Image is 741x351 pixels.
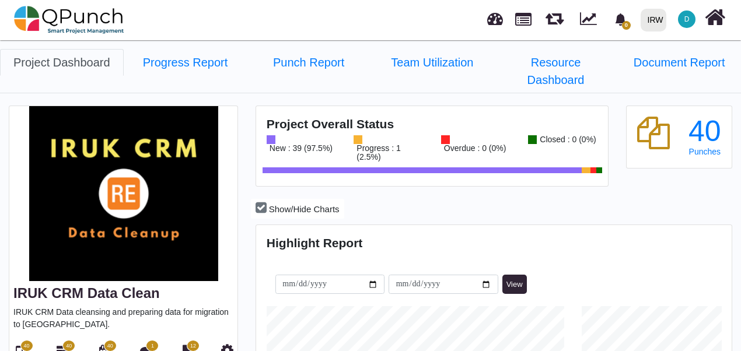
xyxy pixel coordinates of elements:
[622,21,631,30] span: 0
[247,49,370,76] a: Punch Report
[610,9,631,30] div: Notification
[124,49,247,76] a: Progress Report
[14,2,124,37] img: qpunch-sp.fa6292f.png
[66,342,72,350] span: 40
[546,6,564,25] span: Releases
[13,306,233,331] p: IRUK CRM Data cleansing and preparing data for migration to [GEOGRAPHIC_DATA].
[678,10,695,28] span: Debs
[614,13,627,26] svg: bell fill
[269,204,340,214] span: Show/Hide Charts
[267,236,722,250] h4: Highlight Report
[354,144,423,162] div: Progress : 1 (2.5%)
[607,1,636,37] a: bell fill0
[502,275,527,294] button: View
[688,117,721,156] a: 40 Punches
[23,342,29,350] span: 40
[251,199,344,219] button: Show/Hide Charts
[190,342,196,350] span: 12
[13,285,160,301] a: IRUK CRM Data Clean
[441,144,506,153] div: Overdue : 0 (0%)
[515,8,532,26] span: Projects
[689,147,721,156] span: Punches
[494,49,618,93] a: Resource Dashboard
[370,49,494,93] li: IRUK CRM Data Clean
[635,1,671,39] a: IRW
[705,6,725,29] i: Home
[617,49,741,76] a: Document Report
[370,49,494,76] a: Team Utilization
[267,117,598,131] h4: Project Overall Status
[648,10,663,30] div: IRW
[487,7,503,24] span: Dashboard
[267,144,333,153] div: New : 39 (97.5%)
[537,135,596,144] div: Closed : 0 (0%)
[688,117,721,146] div: 40
[574,1,607,39] div: Dynamic Report
[671,1,702,38] a: D
[107,342,113,350] span: 40
[684,16,690,23] span: D
[151,342,154,350] span: 1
